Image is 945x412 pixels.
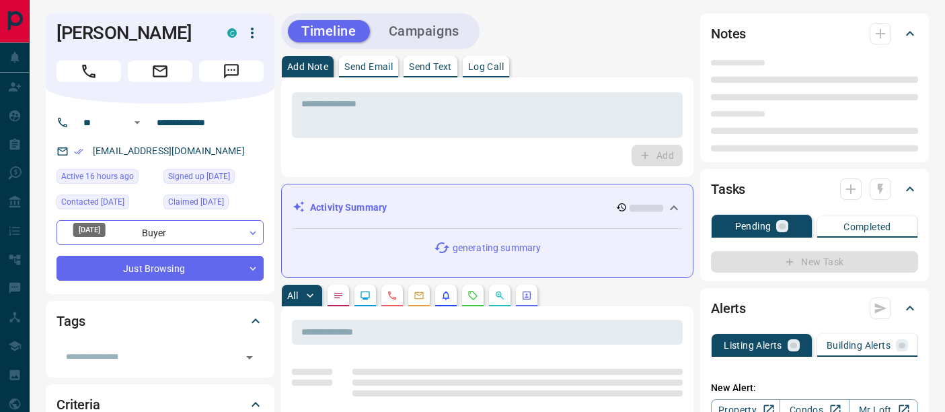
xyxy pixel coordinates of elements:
p: generating summary [453,241,541,255]
svg: Listing Alerts [441,290,451,301]
div: Just Browsing [56,256,264,281]
p: Listing Alerts [724,341,782,350]
p: Building Alerts [827,341,891,350]
svg: Calls [387,290,398,301]
p: Pending [735,221,771,231]
div: Notes [711,18,918,50]
span: Call [56,61,121,82]
span: Email [128,61,192,82]
svg: Requests [467,290,478,301]
svg: Agent Actions [521,290,532,301]
svg: Notes [333,290,344,301]
div: Buyer [56,220,264,245]
div: Thu Sep 11 2025 [56,195,157,213]
p: Log Call [468,62,504,71]
svg: Lead Browsing Activity [360,290,371,301]
svg: Emails [414,290,424,301]
h2: Tags [56,310,85,332]
div: Tasks [711,173,918,205]
button: Open [129,114,145,131]
p: Completed [843,222,891,232]
p: Send Text [409,62,452,71]
h2: Tasks [711,178,745,200]
p: Send Email [344,62,393,71]
span: Claimed [DATE] [168,195,224,209]
h1: [PERSON_NAME] [56,22,207,44]
button: Campaigns [375,20,473,42]
div: [DATE] [73,223,106,237]
button: Open [240,348,259,367]
p: Activity Summary [310,201,387,215]
span: Contacted [DATE] [61,195,124,209]
div: Mon Sep 08 2025 [163,195,264,213]
button: Timeline [288,20,370,42]
span: Message [199,61,264,82]
p: All [287,291,298,300]
svg: Email Verified [74,147,83,156]
div: Alerts [711,292,918,324]
a: [EMAIL_ADDRESS][DOMAIN_NAME] [93,145,245,156]
div: Mon Sep 08 2025 [163,169,264,188]
h2: Alerts [711,298,746,319]
svg: Opportunities [494,290,505,301]
div: Activity Summary [293,195,682,220]
div: condos.ca [227,28,237,38]
div: Fri Sep 12 2025 [56,169,157,188]
span: Signed up [DATE] [168,170,230,183]
p: Add Note [287,62,328,71]
p: New Alert: [711,381,918,395]
div: Tags [56,305,264,337]
h2: Notes [711,23,746,44]
span: Active 16 hours ago [61,170,134,183]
